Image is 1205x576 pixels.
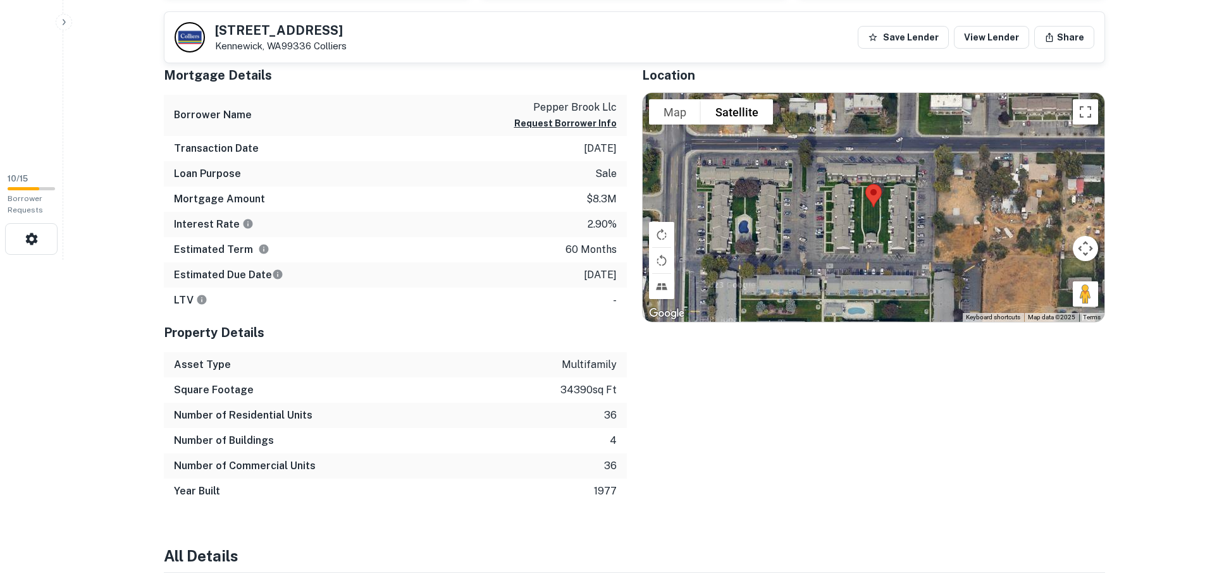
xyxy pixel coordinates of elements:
[595,166,617,181] p: sale
[1073,281,1098,307] button: Drag Pegman onto the map to open Street View
[174,408,312,423] h6: Number of Residential Units
[174,107,252,123] h6: Borrower Name
[215,24,347,37] h5: [STREET_ADDRESS]
[1073,236,1098,261] button: Map camera controls
[164,66,627,85] h5: Mortgage Details
[649,274,674,299] button: Tilt map
[565,242,617,257] p: 60 months
[174,192,265,207] h6: Mortgage Amount
[174,383,254,398] h6: Square Footage
[196,294,207,305] svg: LTVs displayed on the website are for informational purposes only and may be reported incorrectly...
[314,40,347,51] a: Colliers
[649,222,674,247] button: Rotate map clockwise
[174,433,274,448] h6: Number of Buildings
[174,242,269,257] h6: Estimated Term
[8,194,43,214] span: Borrower Requests
[174,217,254,232] h6: Interest Rate
[242,218,254,230] svg: The interest rates displayed on the website are for informational purposes only and may be report...
[613,293,617,308] p: -
[584,267,617,283] p: [DATE]
[164,544,1105,567] h4: All Details
[594,484,617,499] p: 1977
[649,248,674,273] button: Rotate map counterclockwise
[858,26,949,49] button: Save Lender
[514,116,617,131] button: Request Borrower Info
[701,99,773,125] button: Show satellite imagery
[642,66,1105,85] h5: Location
[560,383,617,398] p: 34390 sq ft
[1083,314,1101,321] a: Terms
[174,293,207,308] h6: LTV
[514,100,617,115] p: pepper brook llc
[954,26,1029,49] a: View Lender
[966,313,1020,322] button: Keyboard shortcuts
[646,305,688,322] img: Google
[562,357,617,372] p: multifamily
[8,174,28,183] span: 10 / 15
[584,141,617,156] p: [DATE]
[646,305,688,322] a: Open this area in Google Maps (opens a new window)
[174,357,231,372] h6: Asset Type
[1028,314,1075,321] span: Map data ©2025
[610,433,617,448] p: 4
[1142,475,1205,536] iframe: Chat Widget
[588,217,617,232] p: 2.90%
[604,408,617,423] p: 36
[164,323,627,342] h5: Property Details
[174,267,283,283] h6: Estimated Due Date
[174,458,316,474] h6: Number of Commercial Units
[272,269,283,280] svg: Estimate is based on a standard schedule for this type of loan.
[586,192,617,207] p: $8.3m
[174,166,241,181] h6: Loan Purpose
[1034,26,1094,49] button: Share
[215,40,347,52] p: Kennewick, WA99336
[1073,99,1098,125] button: Toggle fullscreen view
[649,99,701,125] button: Show street map
[174,484,220,499] h6: Year Built
[604,458,617,474] p: 36
[174,141,259,156] h6: Transaction Date
[258,243,269,255] svg: Term is based on a standard schedule for this type of loan.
